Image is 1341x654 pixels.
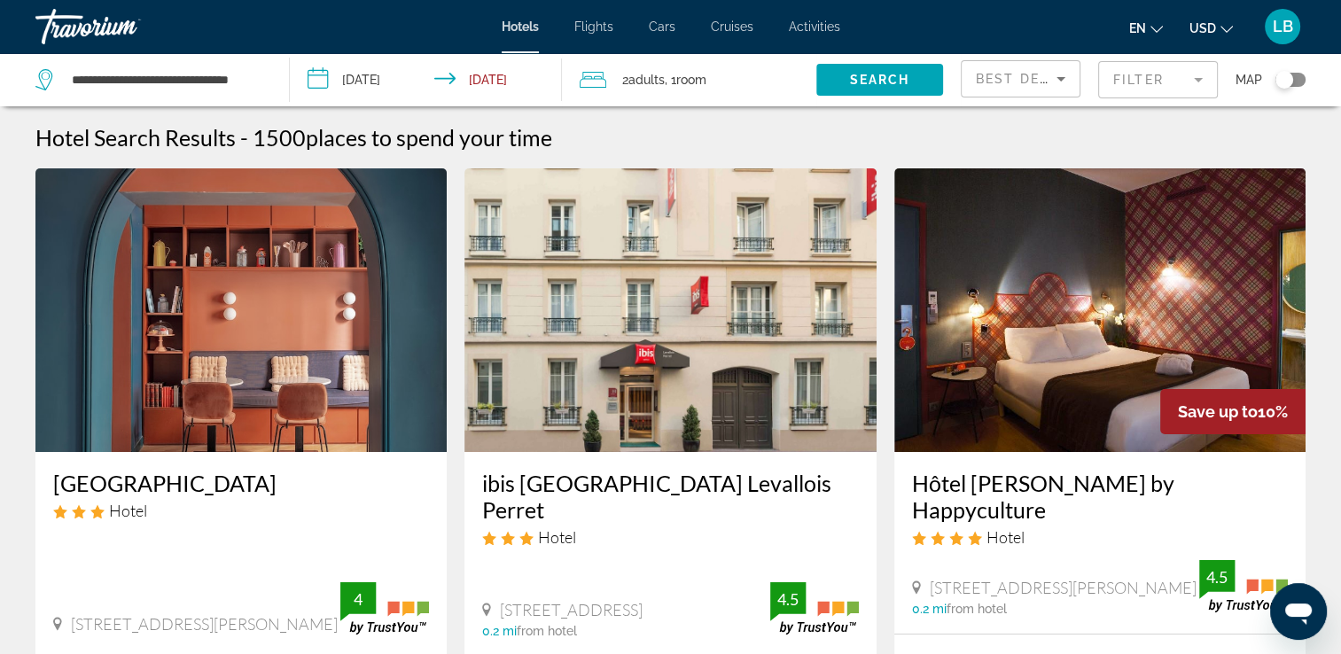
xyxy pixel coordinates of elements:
span: Search [849,73,909,87]
button: Change currency [1189,15,1233,41]
a: Hotels [502,19,539,34]
span: [STREET_ADDRESS][PERSON_NAME] [71,614,338,634]
a: ibis [GEOGRAPHIC_DATA] Levallois Perret [482,470,858,523]
button: Filter [1098,60,1218,99]
h1: Hotel Search Results [35,124,236,151]
span: from hotel [517,624,577,638]
span: [STREET_ADDRESS] [500,600,643,619]
div: 10% [1160,389,1306,434]
span: Map [1236,67,1262,92]
div: 3 star Hotel [53,501,429,520]
div: 4.5 [1199,566,1235,588]
button: Check-in date: Sep 19, 2025 Check-out date: Sep 21, 2025 [290,53,562,106]
button: Search [816,64,943,96]
span: Hotel [986,527,1025,547]
div: 3 star Hotel [482,527,858,547]
img: trustyou-badge.svg [340,582,429,635]
a: Hôtel [PERSON_NAME] by Happyculture [912,470,1288,523]
mat-select: Sort by [976,68,1065,90]
span: Save up to [1178,402,1258,421]
span: Hotel [109,501,147,520]
span: from hotel [947,602,1007,616]
button: User Menu [1259,8,1306,45]
img: Hotel image [35,168,447,452]
span: , 1 [665,67,706,92]
span: Best Deals [976,72,1068,86]
a: [GEOGRAPHIC_DATA] [53,470,429,496]
a: Flights [574,19,613,34]
div: 4 star Hotel [912,527,1288,547]
button: Travelers: 2 adults, 0 children [562,53,816,106]
div: 4.5 [770,588,806,610]
a: Travorium [35,4,213,50]
a: Cars [649,19,675,34]
span: 0.2 mi [912,602,947,616]
a: Cruises [711,19,753,34]
span: 0.2 mi [482,624,517,638]
img: trustyou-badge.svg [770,582,859,635]
span: Adults [628,73,665,87]
a: Activities [789,19,840,34]
span: en [1129,21,1146,35]
span: LB [1273,18,1293,35]
h2: 1500 [253,124,552,151]
img: Hotel image [464,168,876,452]
img: Hotel image [894,168,1306,452]
div: 4 [340,588,376,610]
span: places to spend your time [306,124,552,151]
button: Toggle map [1262,72,1306,88]
button: Change language [1129,15,1163,41]
img: trustyou-badge.svg [1199,560,1288,612]
span: [STREET_ADDRESS][PERSON_NAME] [930,578,1197,597]
span: Hotel [538,527,576,547]
span: 2 [622,67,665,92]
span: - [240,124,248,151]
span: Room [676,73,706,87]
iframe: Bouton de lancement de la fenêtre de messagerie [1270,583,1327,640]
span: USD [1189,21,1216,35]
